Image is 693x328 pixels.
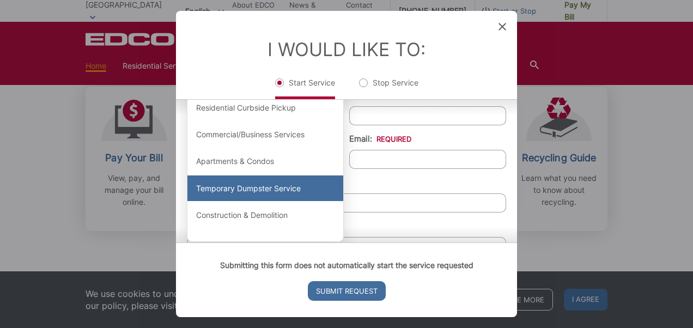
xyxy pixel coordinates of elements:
[187,202,343,228] div: Construction & Demolition
[187,95,343,121] div: Residential Curbside Pickup
[187,175,343,202] div: Temporary Dumpster Service
[187,122,343,148] div: Commercial/Business Services
[187,149,343,175] div: Apartments & Condos
[275,77,335,99] label: Start Service
[220,260,473,270] strong: Submitting this form does not automatically start the service requested
[349,134,411,144] label: Email:
[359,77,418,99] label: Stop Service
[308,281,386,301] input: Submit Request
[268,38,425,60] label: I Would Like To:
